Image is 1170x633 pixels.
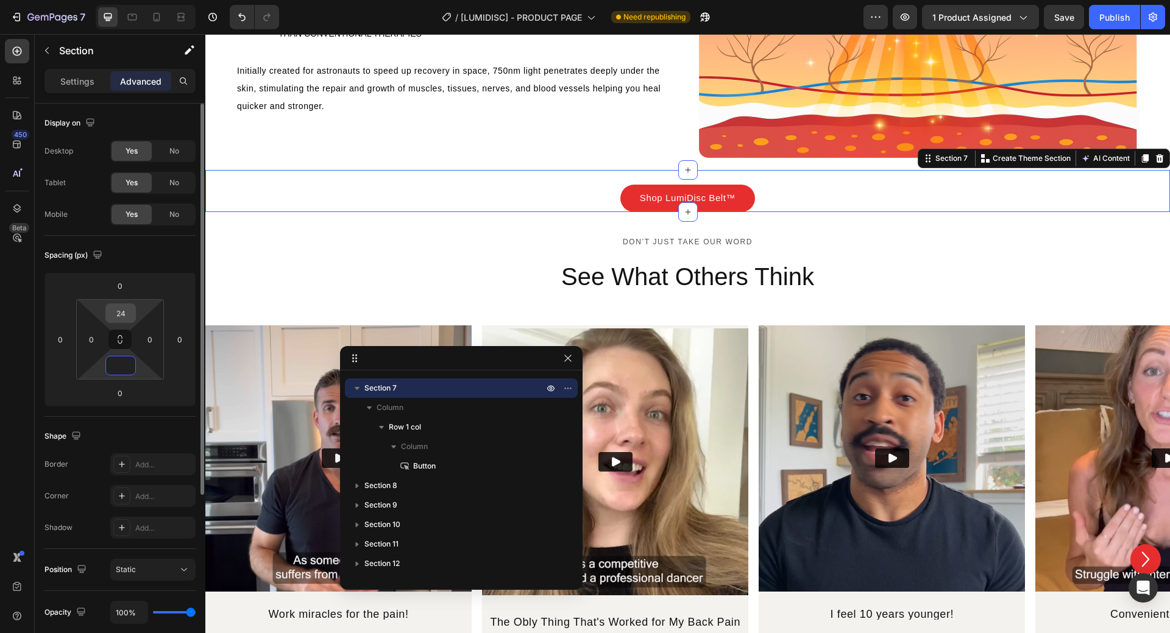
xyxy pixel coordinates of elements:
[44,247,105,264] div: Spacing (px)
[51,330,69,348] input: 0
[434,155,530,172] p: Shop LumiDisc Belt™
[111,601,147,623] input: Auto
[1129,573,1158,603] div: Open Intercom Messenger
[925,510,955,540] button: Carousel Next Arrow
[80,10,85,24] p: 7
[364,538,399,550] span: Section 11
[728,119,765,130] div: Section 7
[455,11,458,24] span: /
[169,209,179,220] span: No
[44,428,83,445] div: Shape
[44,209,68,220] div: Mobile
[830,291,1096,557] img: Alt image
[1089,5,1140,29] button: Publish
[126,177,138,188] span: Yes
[9,223,29,233] div: Beta
[670,414,704,434] button: Play
[171,330,189,348] input: 0
[377,401,403,414] span: Column
[364,382,397,394] span: Section 7
[364,499,397,511] span: Section 9
[126,209,138,220] span: Yes
[108,277,132,295] input: 0
[44,177,66,188] div: Tablet
[120,75,161,88] p: Advanced
[389,421,421,433] span: Row 1 col
[169,146,179,157] span: No
[364,557,400,570] span: Section 12
[364,518,400,531] span: Section 10
[6,575,260,585] h2: Work miracles for the pain!
[623,12,686,23] span: Need republishing
[415,150,550,178] a: Shop LumiDisc Belt™
[135,523,193,534] div: Add...
[118,203,847,212] p: Don’t just take our word
[836,575,1090,585] h2: Convenient plain relief
[44,115,97,132] div: Display on
[169,177,179,188] span: No
[787,119,865,130] p: Create Theme Section
[5,5,91,29] button: 7
[135,491,193,502] div: Add...
[277,294,543,561] img: Alt image
[553,291,820,557] img: Alt image
[1044,5,1084,29] button: Save
[44,459,68,470] div: Border
[60,75,94,88] p: Settings
[1054,12,1074,23] span: Save
[44,146,73,157] div: Desktop
[116,414,151,434] button: Play
[461,11,582,24] span: [LUMIDISC] - PRODUCT PAGE
[126,146,138,157] span: Yes
[44,490,69,501] div: Corner
[364,479,397,492] span: Section 8
[44,562,89,578] div: Position
[559,575,814,585] h2: I feel 10 years younger!
[283,578,537,598] h2: The Obly Thing That's Worked for My Back Pain
[873,117,927,132] button: AI Content
[12,130,29,140] div: 450
[108,304,133,322] input: 24px
[82,330,101,348] input: 0px
[230,5,279,29] div: Undo/Redo
[401,440,428,453] span: Column
[135,459,193,470] div: Add...
[117,225,848,260] h2: See What Others Think
[44,522,73,533] div: Shadow
[922,5,1039,29] button: 1 product assigned
[946,414,980,434] button: Play
[205,34,1170,633] iframe: Design area
[393,418,427,437] button: Play
[141,330,159,348] input: 0px
[110,559,196,581] button: Static
[59,43,159,58] p: Section
[116,565,136,574] span: Static
[108,384,132,402] input: 0
[413,460,436,472] span: Button
[44,604,88,621] div: Opacity
[932,11,1012,24] span: 1 product assigned
[1099,11,1130,24] div: Publish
